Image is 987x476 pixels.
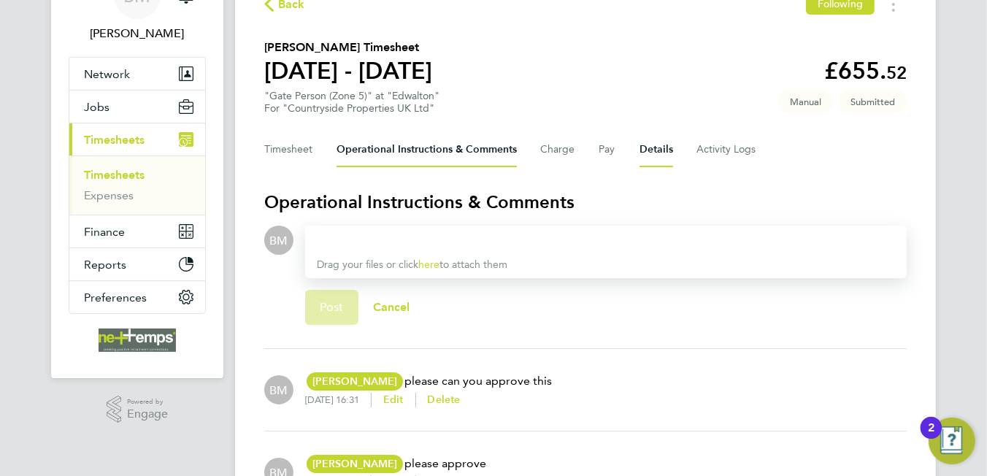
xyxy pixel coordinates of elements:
[264,191,907,214] h3: Operational Instructions & Comments
[69,91,205,123] button: Jobs
[540,132,575,167] button: Charge
[428,394,461,406] span: Delete
[373,300,410,314] span: Cancel
[84,100,110,114] span: Jobs
[264,39,432,56] h2: [PERSON_NAME] Timesheet
[69,281,205,313] button: Preferences
[317,258,507,271] span: Drag your files or click to attach them
[839,90,907,114] span: This timesheet is Submitted.
[305,455,486,472] p: please approve
[270,232,288,248] span: BM
[84,291,147,304] span: Preferences
[307,455,403,473] span: [PERSON_NAME]
[99,329,176,352] img: net-temps-logo-retina.png
[428,393,461,407] button: Delete
[305,372,552,390] p: please can you approve this
[824,57,907,85] app-decimal: £655.
[84,67,130,81] span: Network
[337,132,517,167] button: Operational Instructions & Comments
[640,132,673,167] button: Details
[778,90,833,114] span: This timesheet was manually created.
[84,188,134,202] a: Expenses
[84,168,145,182] a: Timesheets
[84,225,125,239] span: Finance
[264,90,439,115] div: "Gate Person (Zone 5)" at "Edwalton"
[69,25,206,42] span: Brooke Morley
[127,396,168,408] span: Powered by
[127,408,168,421] span: Engage
[69,156,205,215] div: Timesheets
[270,382,288,398] span: BM
[264,102,439,115] div: For "Countryside Properties UK Ltd"
[928,428,934,447] div: 2
[886,62,907,83] span: 52
[418,258,439,271] a: here
[69,58,205,90] button: Network
[383,394,404,406] span: Edit
[599,132,616,167] button: Pay
[264,56,432,85] h1: [DATE] - [DATE]
[107,396,169,423] a: Powered byEngage
[69,329,206,352] a: Go to home page
[69,248,205,280] button: Reports
[305,394,371,406] div: [DATE] 16:31
[358,290,425,325] button: Cancel
[696,132,758,167] button: Activity Logs
[69,123,205,156] button: Timesheets
[84,258,126,272] span: Reports
[929,418,975,464] button: Open Resource Center, 2 new notifications
[264,226,293,255] div: Brooke Morley
[84,133,145,147] span: Timesheets
[264,375,293,404] div: Brooke Morley
[383,393,404,407] button: Edit
[264,132,313,167] button: Timesheet
[307,372,403,391] span: [PERSON_NAME]
[69,215,205,247] button: Finance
